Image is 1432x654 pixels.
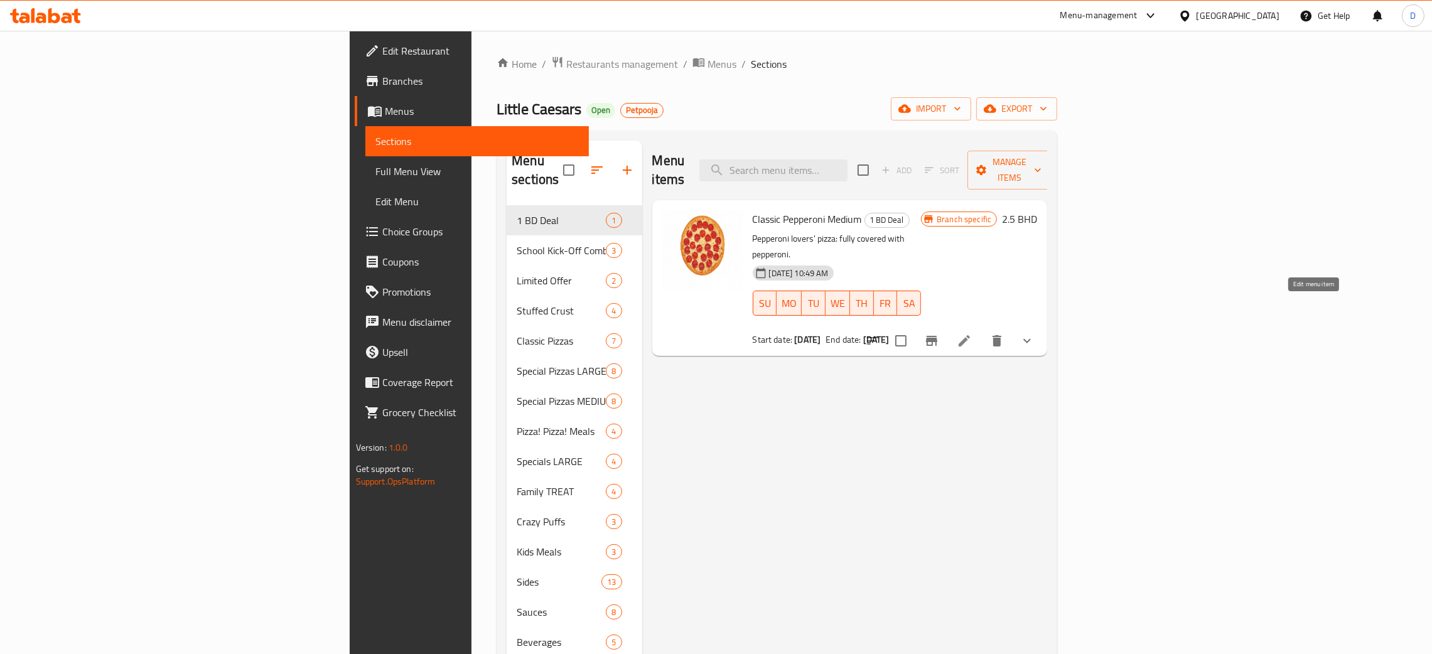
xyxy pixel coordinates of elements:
button: TH [850,291,874,316]
div: [GEOGRAPHIC_DATA] [1197,9,1279,23]
div: Sauces8 [507,597,642,627]
div: Crazy Puffs3 [507,507,642,537]
li: / [741,56,746,72]
span: TH [855,294,869,313]
div: Sides13 [507,567,642,597]
button: WE [826,291,850,316]
button: FR [874,291,898,316]
button: Manage items [967,151,1052,190]
span: Restaurants management [566,56,678,72]
button: sort-choices [858,326,888,356]
span: 4 [606,305,621,317]
span: Special Pizzas MEDIUM [517,394,606,409]
span: Grocery Checklist [382,405,579,420]
div: Open [586,103,615,118]
span: FR [879,294,893,313]
a: Menus [692,56,736,72]
span: Select all sections [556,157,582,183]
div: items [606,394,622,409]
span: Menus [385,104,579,119]
button: SA [897,291,921,316]
button: show more [1012,326,1042,356]
a: Coverage Report [355,367,589,397]
button: Branch-specific-item [917,326,947,356]
span: 3 [606,516,621,528]
span: Crazy Puffs [517,514,606,529]
span: 2 [606,275,621,287]
img: Classic Pepperoni Medium [662,210,743,291]
span: D [1410,9,1416,23]
span: Add item [876,161,917,180]
div: Limited Offer2 [507,265,642,296]
span: Beverages [517,635,606,650]
a: Upsell [355,337,589,367]
b: [DATE] [794,331,821,348]
span: import [901,101,961,117]
span: 5 [606,636,621,648]
div: Sides [517,574,601,589]
a: Choice Groups [355,217,589,247]
span: Classic Pepperoni Medium [753,210,862,228]
div: Special Pizzas MEDIUM8 [507,386,642,416]
span: Open [586,105,615,115]
a: Branches [355,66,589,96]
span: Sort sections [582,155,612,185]
div: items [606,243,622,258]
span: 8 [606,365,621,377]
span: Branch specific [932,213,996,225]
div: Menu-management [1060,8,1138,23]
div: Limited Offer [517,273,606,288]
span: 4 [606,456,621,468]
span: 1 BD Deal [865,213,909,227]
div: Specials LARGE [517,454,606,469]
input: search [699,159,848,181]
span: 1 [606,215,621,227]
li: / [683,56,687,72]
div: Stuffed Crust4 [507,296,642,326]
span: SU [758,294,772,313]
span: Full Menu View [375,164,579,179]
span: 4 [606,426,621,437]
span: Branches [382,73,579,88]
span: 1.0.0 [389,439,408,456]
span: Start date: [753,331,793,348]
span: Promotions [382,284,579,299]
div: Family TREAT [517,484,606,499]
div: items [606,544,622,559]
span: 4 [606,486,621,498]
button: SU [753,291,777,316]
span: Sauces [517,604,606,619]
span: TU [807,294,821,313]
span: Version: [356,439,387,456]
div: 1 BD Deal [517,213,606,228]
span: Select section first [917,161,967,180]
span: Edit Menu [375,194,579,209]
a: Coupons [355,247,589,277]
div: Specials LARGE4 [507,446,642,476]
span: Classic Pizzas [517,333,606,348]
a: Sections [365,126,589,156]
span: 3 [606,546,621,558]
span: 13 [602,576,621,588]
button: TU [802,291,826,316]
button: delete [982,326,1012,356]
span: School Kick-Off Combos [517,243,606,258]
button: export [976,97,1057,121]
span: Get support on: [356,461,414,477]
div: items [606,484,622,499]
div: items [606,635,622,650]
a: Menus [355,96,589,126]
span: Sections [375,134,579,149]
span: 8 [606,395,621,407]
div: items [606,424,622,439]
div: Pizza! Pizza! Meals4 [507,416,642,446]
span: Petpooja [621,105,663,115]
a: Edit Menu [365,186,589,217]
div: Kids Meals3 [507,537,642,567]
span: Select section [850,157,876,183]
